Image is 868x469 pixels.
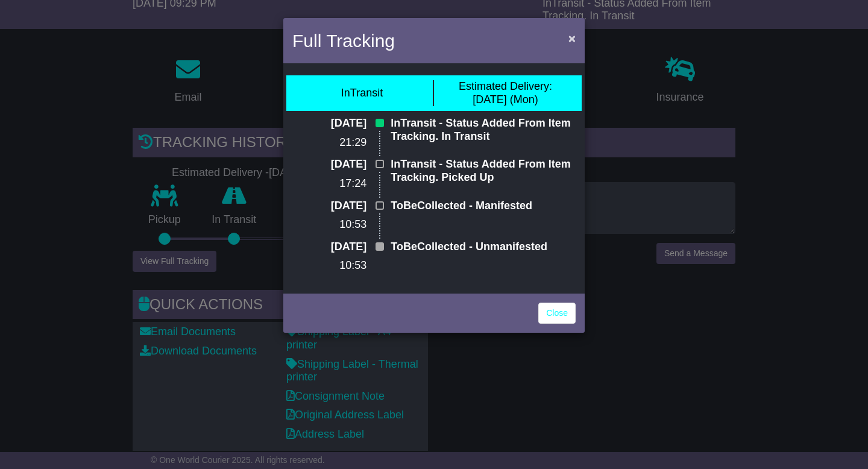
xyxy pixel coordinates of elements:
[391,117,576,143] p: InTransit - Status Added From Item Tracking. In Transit
[341,87,383,100] div: InTransit
[292,241,366,254] p: [DATE]
[459,80,552,92] span: Estimated Delivery:
[391,158,576,184] p: InTransit - Status Added From Item Tracking. Picked Up
[391,241,576,254] p: ToBeCollected - Unmanifested
[292,158,366,171] p: [DATE]
[292,200,366,213] p: [DATE]
[292,117,366,130] p: [DATE]
[538,303,576,324] a: Close
[568,31,576,45] span: ×
[292,177,366,190] p: 17:24
[292,259,366,272] p: 10:53
[391,200,576,213] p: ToBeCollected - Manifested
[292,218,366,231] p: 10:53
[562,26,582,51] button: Close
[292,27,395,54] h4: Full Tracking
[459,80,552,106] div: [DATE] (Mon)
[292,136,366,150] p: 21:29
